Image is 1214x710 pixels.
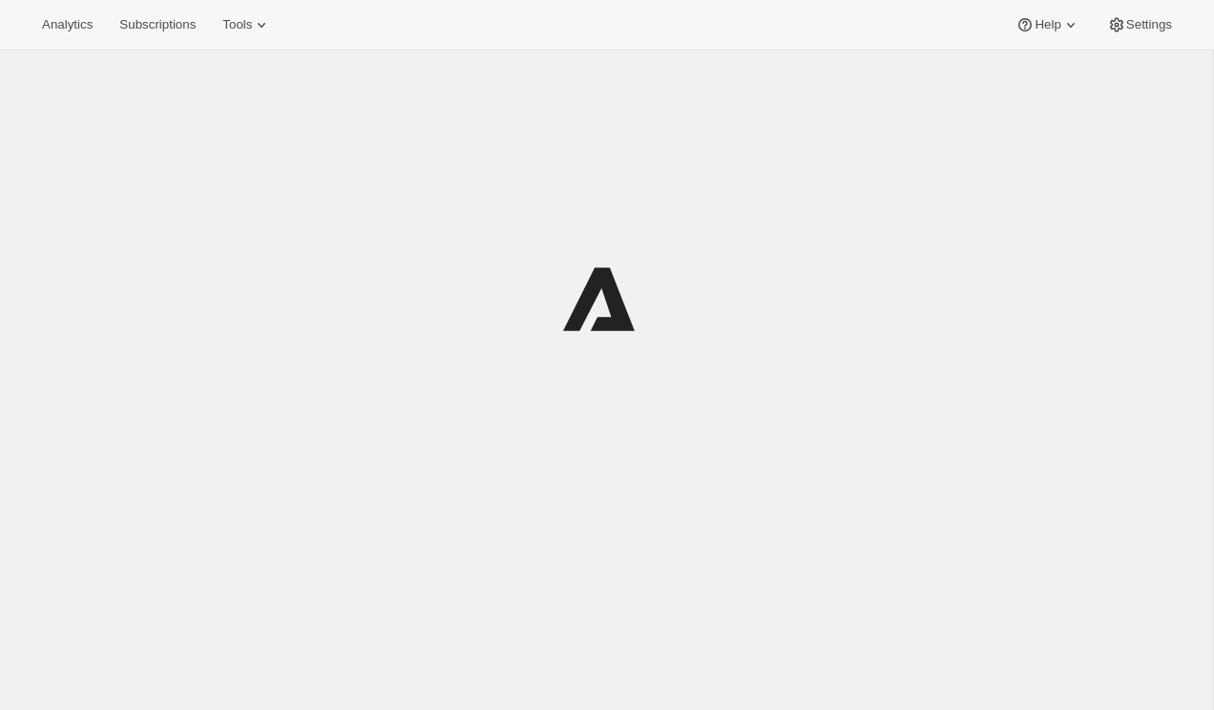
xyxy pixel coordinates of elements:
button: Tools [211,11,283,38]
span: Help [1035,17,1060,32]
button: Settings [1096,11,1183,38]
span: Subscriptions [119,17,196,32]
span: Tools [222,17,252,32]
button: Subscriptions [108,11,207,38]
span: Analytics [42,17,93,32]
button: Help [1004,11,1091,38]
span: Settings [1126,17,1172,32]
button: Analytics [31,11,104,38]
